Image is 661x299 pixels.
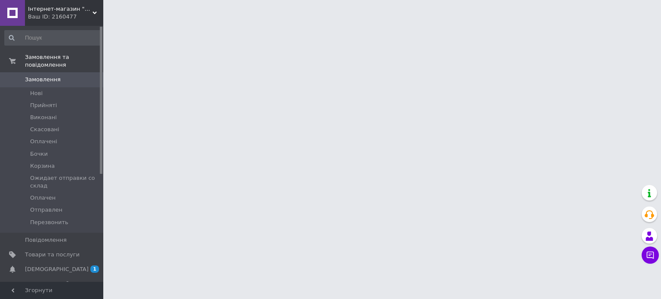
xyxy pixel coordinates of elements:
span: [DEMOGRAPHIC_DATA] [25,265,89,273]
span: Прийняті [30,102,57,109]
span: Отправлен [30,206,62,214]
span: 1 [90,265,99,273]
span: Повідомлення [25,236,67,244]
span: Перезвонить [30,219,68,226]
div: Ваш ID: 2160477 [28,13,103,21]
span: Замовлення [25,76,61,83]
span: Оплачен [30,194,56,202]
span: Товари та послуги [25,251,80,259]
span: Нові [30,89,43,97]
span: Оплачені [30,138,57,145]
span: Скасовані [30,126,59,133]
span: Показники роботи компанії [25,280,80,296]
span: Ожидает отправки со склад [30,174,101,190]
span: Бочки [30,150,48,158]
span: Замовлення та повідомлення [25,53,103,69]
span: Корзина [30,162,55,170]
input: Пошук [4,30,102,46]
span: Виконані [30,114,57,121]
button: Чат з покупцем [642,247,659,264]
span: Інтернет-магазин "АВТО ОЙЛ" [28,5,93,13]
